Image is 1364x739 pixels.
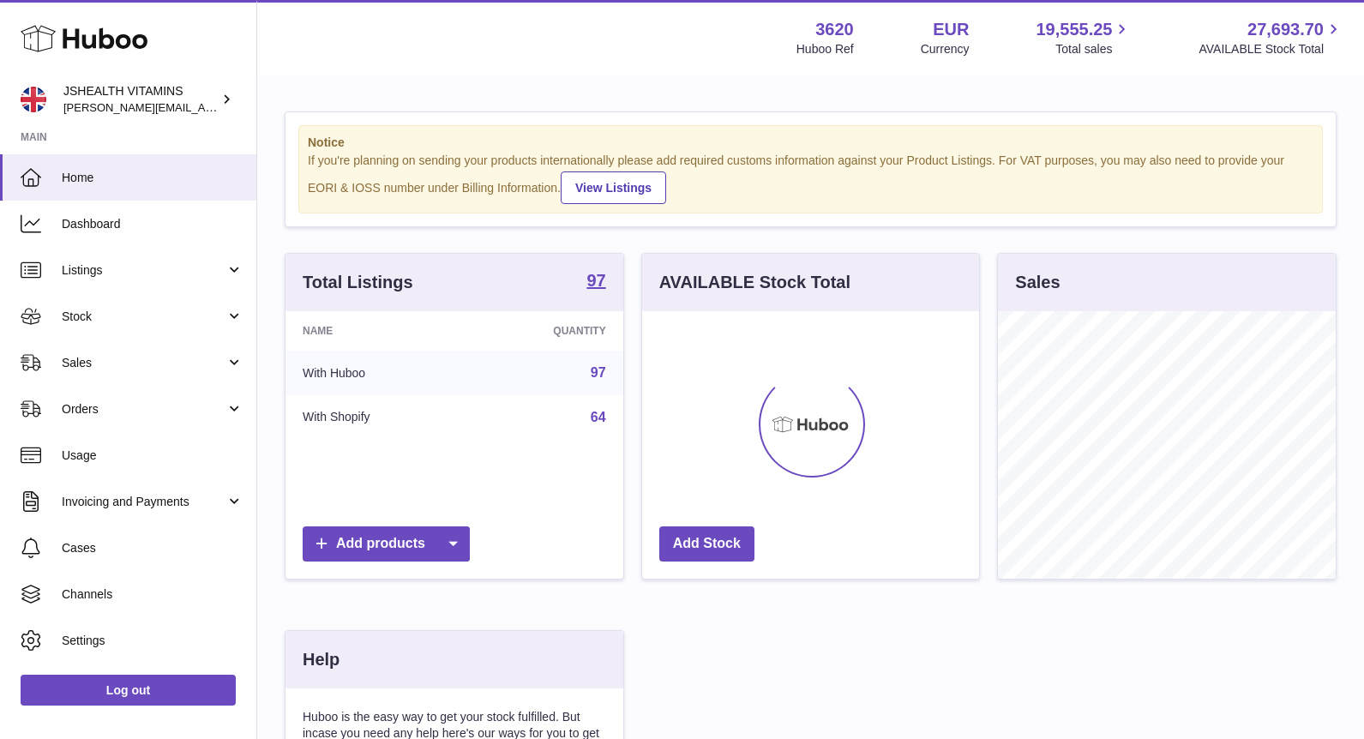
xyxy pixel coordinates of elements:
[62,216,243,232] span: Dashboard
[62,401,225,418] span: Orders
[303,526,470,562] a: Add products
[62,540,243,556] span: Cases
[308,135,1313,151] strong: Notice
[303,271,413,294] h3: Total Listings
[62,355,225,371] span: Sales
[63,100,344,114] span: [PERSON_NAME][EMAIL_ADDRESS][DOMAIN_NAME]
[659,526,754,562] a: Add Stock
[62,494,225,510] span: Invoicing and Payments
[1015,271,1060,294] h3: Sales
[561,171,666,204] a: View Listings
[591,365,606,380] a: 97
[1036,18,1112,41] span: 19,555.25
[467,311,622,351] th: Quantity
[21,675,236,706] a: Log out
[62,170,243,186] span: Home
[1036,18,1132,57] a: 19,555.25 Total sales
[62,309,225,325] span: Stock
[586,272,605,289] strong: 97
[933,18,969,41] strong: EUR
[921,41,970,57] div: Currency
[285,351,467,395] td: With Huboo
[1199,41,1343,57] span: AVAILABLE Stock Total
[796,41,854,57] div: Huboo Ref
[62,448,243,464] span: Usage
[285,395,467,440] td: With Shopify
[308,153,1313,204] div: If you're planning on sending your products internationally please add required customs informati...
[1055,41,1132,57] span: Total sales
[1247,18,1324,41] span: 27,693.70
[591,410,606,424] a: 64
[303,648,339,671] h3: Help
[659,271,850,294] h3: AVAILABLE Stock Total
[586,272,605,292] a: 97
[62,262,225,279] span: Listings
[815,18,854,41] strong: 3620
[63,83,218,116] div: JSHEALTH VITAMINS
[1199,18,1343,57] a: 27,693.70 AVAILABLE Stock Total
[21,87,46,112] img: francesca@jshealthvitamins.com
[62,633,243,649] span: Settings
[62,586,243,603] span: Channels
[285,311,467,351] th: Name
